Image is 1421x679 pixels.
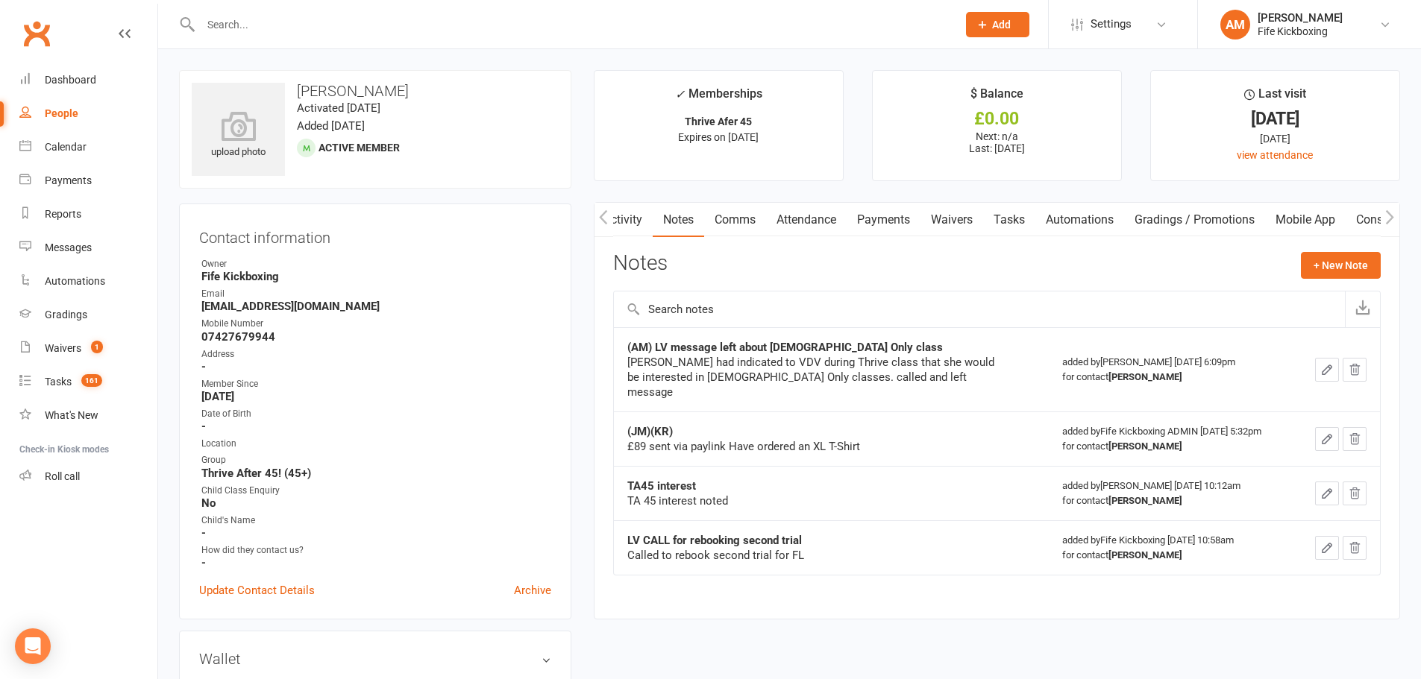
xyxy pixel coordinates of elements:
div: upload photo [192,111,285,160]
strong: LV CALL for rebooking second trial [627,534,802,547]
div: Email [201,287,551,301]
time: Activated [DATE] [297,101,380,115]
a: Calendar [19,130,157,164]
a: Archive [514,581,551,599]
a: Notes [653,203,704,237]
div: People [45,107,78,119]
div: How did they contact us? [201,543,551,558]
a: Payments [19,164,157,198]
a: Automations [19,265,157,298]
strong: - [201,360,551,373]
a: Mobile App [1265,203,1346,237]
div: for contact [1062,548,1282,563]
a: Automations [1035,203,1124,237]
h3: Wallet [199,651,551,667]
strong: [PERSON_NAME] [1108,371,1182,382]
div: Mobile Number [201,317,551,331]
input: Search notes [614,291,1345,327]
div: Calendar [45,141,87,153]
strong: [DATE] [201,390,551,403]
button: + New Note [1301,252,1381,279]
div: added by Fife Kickboxing [DATE] 10:58am [1062,533,1282,563]
div: Child Class Enquiry [201,484,551,498]
div: AM [1220,10,1250,40]
a: Waivers 1 [19,332,157,365]
div: for contact [1062,370,1282,385]
a: Activity [593,203,653,237]
a: Reports [19,198,157,231]
div: Location [201,437,551,451]
span: 1 [91,341,103,353]
a: Dashboard [19,63,157,97]
i: ✓ [675,87,685,101]
h3: Notes [613,252,668,279]
a: Update Contact Details [199,581,315,599]
div: Child's Name [201,514,551,528]
strong: Fife Kickboxing [201,270,551,283]
div: added by Fife Kickboxing ADMIN [DATE] 5:32pm [1062,424,1282,454]
div: Date of Birth [201,407,551,421]
div: Member Since [201,377,551,391]
a: Roll call [19,460,157,493]
strong: (JM)(KR) [627,425,673,438]
div: Payments [45,174,92,186]
span: Expires on [DATE] [678,131,759,143]
strong: [EMAIL_ADDRESS][DOMAIN_NAME] [201,300,551,313]
p: Next: n/a Last: [DATE] [886,130,1108,154]
div: for contact [1062,439,1282,454]
div: £89 sent via paylink Have ordered an XL T-Shirt [627,439,1000,454]
div: Automations [45,275,105,287]
div: Last visit [1244,84,1306,111]
div: Group [201,453,551,467]
div: Address [201,347,551,361]
time: Added [DATE] [297,119,365,133]
div: $ Balance [970,84,1023,111]
a: Waivers [920,203,983,237]
a: What's New [19,399,157,432]
div: £0.00 [886,111,1108,127]
div: added by [PERSON_NAME] [DATE] 6:09pm [1062,355,1282,385]
strong: - [201,556,551,569]
strong: 07427679944 [201,330,551,344]
div: Fife Kickboxing [1258,25,1343,38]
div: Tasks [45,376,72,388]
div: TA 45 interest noted [627,493,1000,508]
div: [PERSON_NAME] had indicated to VDV during Thrive class that she would be interested in [DEMOGRAPH... [627,355,1000,399]
span: Add [992,19,1011,31]
div: Messages [45,241,92,253]
div: for contact [1062,493,1282,508]
div: [DATE] [1164,111,1386,127]
div: added by [PERSON_NAME] [DATE] 10:12am [1062,479,1282,508]
h3: [PERSON_NAME] [192,83,559,99]
a: Gradings / Promotions [1124,203,1265,237]
strong: Thrive After 45! (45+) [201,467,551,480]
a: People [19,97,157,130]
a: Messages [19,231,157,265]
div: Open Intercom Messenger [15,628,51,664]
div: Owner [201,257,551,271]
div: Dashboard [45,74,96,86]
strong: - [201,420,551,433]
a: Payments [847,203,920,237]
strong: [PERSON_NAME] [1108,440,1182,452]
a: Attendance [766,203,847,237]
a: Clubworx [18,15,55,52]
div: [PERSON_NAME] [1258,11,1343,25]
a: Consent [1346,203,1410,237]
strong: [PERSON_NAME] [1108,549,1182,560]
strong: TA45 interest [627,479,696,493]
div: Gradings [45,309,87,320]
div: What's New [45,409,98,421]
a: Comms [704,203,766,237]
button: Add [966,12,1029,37]
strong: No [201,496,551,510]
a: Gradings [19,298,157,332]
div: [DATE] [1164,130,1386,147]
strong: [PERSON_NAME] [1108,495,1182,506]
strong: Thrive Afer 45 [685,116,752,127]
a: Tasks [983,203,1035,237]
div: Reports [45,208,81,220]
input: Search... [196,14,947,35]
strong: - [201,526,551,540]
div: Called to rebook second trial for FL [627,548,1000,563]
